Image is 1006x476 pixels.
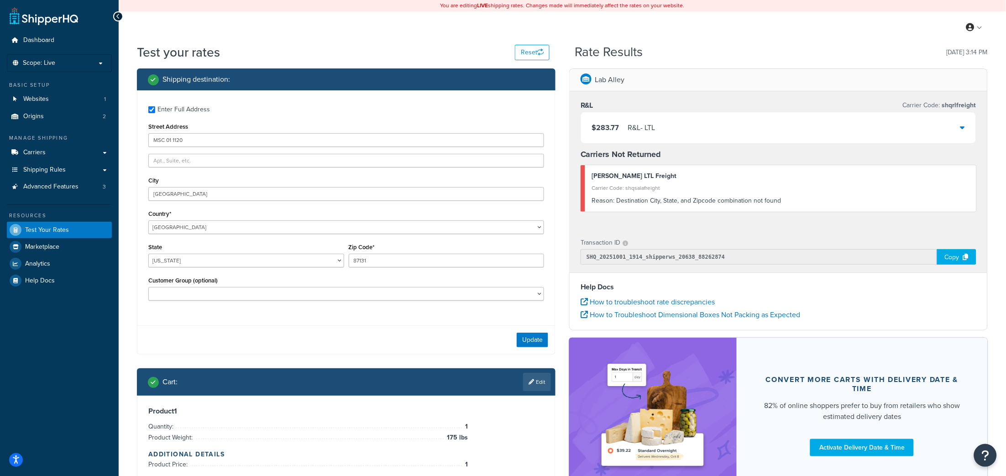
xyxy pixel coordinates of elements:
a: Help Docs [7,272,112,289]
p: Carrier Code: [903,99,976,112]
span: Marketplace [25,243,59,251]
p: Transaction ID [581,236,621,249]
span: 1 [463,459,468,470]
a: Shipping Rules [7,162,112,178]
h4: Additional Details [148,450,544,459]
h1: Test your rates [137,43,220,61]
a: Test Your Rates [7,222,112,238]
span: 175 lbs [445,432,468,443]
h2: Shipping destination : [162,75,230,84]
span: Analytics [25,260,50,268]
a: Advanced Features3 [7,178,112,195]
span: Websites [23,95,49,103]
button: Update [517,333,548,347]
span: $283.77 [592,122,619,133]
strong: Carriers Not Returned [581,148,661,160]
div: 82% of online shoppers prefer to buy from retailers who show estimated delivery dates [759,400,966,422]
span: Scope: Live [23,59,55,67]
h3: R&L [581,101,593,110]
p: Lab Alley [595,73,625,86]
span: Origins [23,113,44,120]
label: State [148,244,162,251]
a: Edit [523,373,551,391]
span: Help Docs [25,277,55,285]
h2: Rate Results [575,45,643,59]
label: Zip Code* [349,244,375,251]
span: Carriers [23,149,46,157]
span: Advanced Features [23,183,79,191]
span: Test Your Rates [25,226,69,234]
span: 3 [103,183,106,191]
a: Activate Delivery Date & Time [810,439,914,456]
div: Basic Setup [7,81,112,89]
input: Enter Full Address [148,106,155,113]
input: Apt., Suite, etc. [148,154,544,167]
div: Copy [937,249,976,265]
span: Shipping Rules [23,166,66,174]
p: [DATE] 3:14 PM [947,46,988,59]
h3: Product 1 [148,407,544,416]
b: LIVE [477,1,488,10]
div: Resources [7,212,112,220]
span: Quantity: [148,422,176,431]
span: shqrlfreight [940,100,976,110]
div: [PERSON_NAME] LTL Freight [592,170,969,183]
label: Customer Group (optional) [148,277,218,284]
span: 2 [103,113,106,120]
div: Carrier Code: shqsaiafreight [592,182,969,194]
h2: Cart : [162,378,178,386]
a: Websites1 [7,91,112,108]
div: Convert more carts with delivery date & time [759,375,966,393]
span: 1 [104,95,106,103]
li: Advanced Features [7,178,112,195]
div: Destination City, State, and Zipcode combination not found [592,194,969,207]
button: Reset [515,45,550,60]
a: Analytics [7,256,112,272]
li: Origins [7,108,112,125]
span: Product Weight: [148,433,195,442]
span: Reason: [592,196,615,205]
span: 1 [463,421,468,432]
label: Street Address [148,123,188,130]
a: How to Troubleshoot Dimensional Boxes Not Packing as Expected [581,309,801,320]
a: Dashboard [7,32,112,49]
a: Carriers [7,144,112,161]
a: How to troubleshoot rate discrepancies [581,297,715,307]
div: Enter Full Address [157,103,210,116]
label: City [148,177,159,184]
span: Dashboard [23,37,54,44]
label: Country* [148,210,171,217]
div: Manage Shipping [7,134,112,142]
a: Origins2 [7,108,112,125]
button: Open Resource Center [974,444,997,467]
li: Websites [7,91,112,108]
span: Product Price: [148,460,190,469]
div: R&L - LTL [628,121,655,134]
h4: Help Docs [581,282,976,293]
a: Marketplace [7,239,112,255]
